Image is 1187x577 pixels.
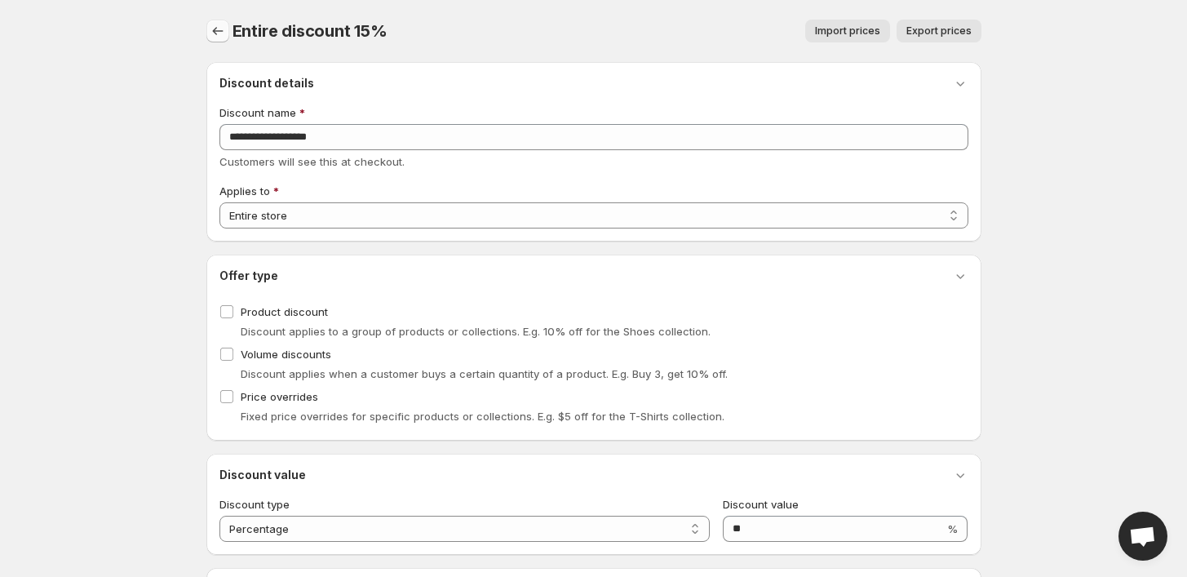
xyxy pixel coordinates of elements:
[219,75,314,91] h3: Discount details
[947,522,958,535] span: %
[906,24,972,38] span: Export prices
[241,348,331,361] span: Volume discounts
[219,106,296,119] span: Discount name
[241,410,724,423] span: Fixed price overrides for specific products or collections. E.g. $5 off for the T-Shirts collection.
[241,390,318,403] span: Price overrides
[219,498,290,511] span: Discount type
[805,20,890,42] button: Import prices
[219,467,306,483] h3: Discount value
[815,24,880,38] span: Import prices
[219,268,278,284] h3: Offer type
[723,498,799,511] span: Discount value
[897,20,981,42] button: Export prices
[241,305,328,318] span: Product discount
[241,367,728,380] span: Discount applies when a customer buys a certain quantity of a product. E.g. Buy 3, get 10% off.
[233,21,388,41] span: Entire discount 15%
[219,155,405,168] span: Customers will see this at checkout.
[219,184,270,198] span: Applies to
[1118,512,1167,561] div: Open chat
[241,325,711,338] span: Discount applies to a group of products or collections. E.g. 10% off for the Shoes collection.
